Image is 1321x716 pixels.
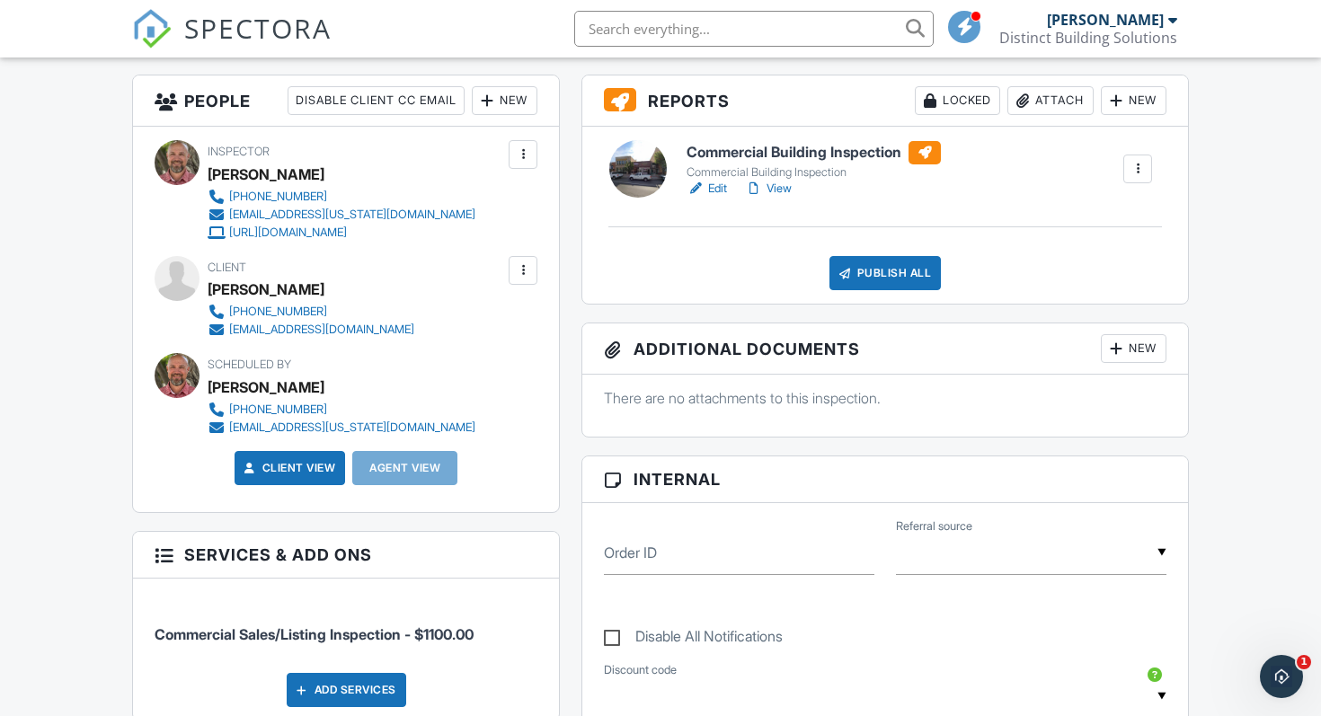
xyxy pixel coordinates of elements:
span: Client [208,261,246,274]
li: Service: Commercial Sales/Listing Inspection [155,592,537,659]
h3: People [133,75,559,127]
div: New [1101,86,1166,115]
a: [PHONE_NUMBER] [208,303,414,321]
label: Order ID [604,543,657,562]
a: [EMAIL_ADDRESS][DOMAIN_NAME] [208,321,414,339]
div: Publish All [829,256,942,290]
label: Discount code [604,662,677,678]
a: [EMAIL_ADDRESS][US_STATE][DOMAIN_NAME] [208,419,475,437]
span: Scheduled By [208,358,291,371]
label: Referral source [896,518,972,535]
div: [EMAIL_ADDRESS][US_STATE][DOMAIN_NAME] [229,420,475,435]
div: [PERSON_NAME] [208,374,324,401]
div: New [472,86,537,115]
div: Attach [1007,86,1094,115]
div: Commercial Building Inspection [687,165,941,180]
a: [URL][DOMAIN_NAME] [208,224,475,242]
h3: Additional Documents [582,323,1188,375]
a: SPECTORA [132,24,332,62]
div: [PERSON_NAME] [208,161,324,188]
span: Inspector [208,145,270,158]
h3: Services & Add ons [133,532,559,579]
h6: Commercial Building Inspection [687,141,941,164]
a: [PHONE_NUMBER] [208,401,475,419]
a: [PHONE_NUMBER] [208,188,475,206]
a: View [745,180,792,198]
span: 1 [1297,655,1311,669]
h3: Reports [582,75,1188,127]
h3: Internal [582,456,1188,503]
div: Locked [915,86,1000,115]
label: Disable All Notifications [604,628,783,650]
div: Disable Client CC Email [288,86,465,115]
span: Commercial Sales/Listing Inspection - $1100.00 [155,625,474,643]
div: New [1101,334,1166,363]
div: Add Services [287,673,406,707]
div: [PERSON_NAME] [208,276,324,303]
div: Distinct Building Solutions [999,29,1177,47]
div: [PHONE_NUMBER] [229,305,327,319]
p: There are no attachments to this inspection. [604,388,1166,408]
div: [URL][DOMAIN_NAME] [229,225,347,240]
div: [EMAIL_ADDRESS][DOMAIN_NAME] [229,323,414,337]
div: [PHONE_NUMBER] [229,190,327,204]
a: Client View [241,459,336,477]
iframe: Intercom live chat [1260,655,1303,698]
span: SPECTORA [184,9,332,47]
a: Edit [687,180,727,198]
div: [PHONE_NUMBER] [229,402,327,417]
img: The Best Home Inspection Software - Spectora [132,9,172,49]
div: [EMAIL_ADDRESS][US_STATE][DOMAIN_NAME] [229,208,475,222]
div: [PERSON_NAME] [1047,11,1164,29]
input: Search everything... [574,11,934,47]
a: Commercial Building Inspection Commercial Building Inspection [687,141,941,181]
a: [EMAIL_ADDRESS][US_STATE][DOMAIN_NAME] [208,206,475,224]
